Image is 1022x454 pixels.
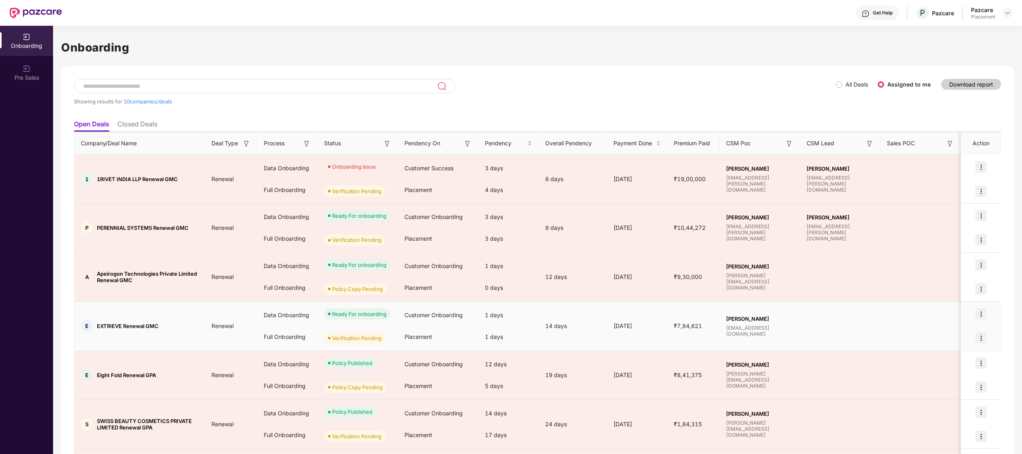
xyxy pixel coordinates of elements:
[257,277,318,299] div: Full Onboarding
[23,33,31,41] img: svg+xml;base64,PHN2ZyB3aWR0aD0iMjAiIGhlaWdodD0iMjAiIHZpZXdCb3g9IjAgMCAyMCAyMCIgZmlsbD0ibm9uZSIgeG...
[97,176,178,182] span: 1RIVET INDIA LLP Renewal GMC
[332,261,386,269] div: Ready For onboarding
[807,223,874,241] span: [EMAIL_ADDRESS][PERSON_NAME][DOMAIN_NAME]
[257,228,318,250] div: Full Onboarding
[23,65,31,73] img: svg+xml;base64,PHN2ZyB3aWR0aD0iMjAiIGhlaWdodD0iMjAiIHZpZXdCb3g9IjAgMCAyMCAyMCIgZmlsbD0ibm9uZSIgeG...
[975,210,987,221] img: icon
[726,361,794,368] span: [PERSON_NAME]
[607,420,667,429] div: [DATE]
[74,132,205,155] th: Company/Deal Name
[257,255,318,277] div: Data Onboarding
[961,132,1001,155] th: Action
[478,375,539,397] div: 5 days
[332,310,386,318] div: Ready For onboarding
[61,39,1014,56] h1: Onboarding
[539,223,607,232] div: 8 days
[257,304,318,326] div: Data Onboarding
[726,371,794,389] span: [PERSON_NAME][EMAIL_ADDRESS][DOMAIN_NAME]
[667,132,720,155] th: Premium Paid
[975,186,987,197] img: icon
[123,98,172,105] span: 10 companies/deals
[478,424,539,446] div: 17 days
[539,132,607,155] th: Overall Pendency
[971,6,995,14] div: Pazcare
[607,132,667,155] th: Payment Done
[478,228,539,250] div: 3 days
[117,120,157,132] li: Closed Deals
[975,407,987,418] img: icon
[205,421,240,427] span: Renewal
[932,9,954,17] div: Pazcare
[97,270,199,283] span: Apeirogon Technologies Private Limited Renewal GMC
[303,140,311,148] img: svg+xml;base64,PHN2ZyB3aWR0aD0iMTYiIGhlaWdodD0iMTYiIHZpZXdCb3g9IjAgMCAxNiAxNiIgZmlsbD0ibm9uZSIgeG...
[437,81,446,91] img: svg+xml;base64,PHN2ZyB3aWR0aD0iMjQiIGhlaWdodD0iMjUiIHZpZXdCb3g9IjAgMCAyNCAyNSIgZmlsbD0ibm9uZSIgeG...
[332,432,382,440] div: Verification Pending
[205,322,240,329] span: Renewal
[726,316,794,322] span: [PERSON_NAME]
[257,424,318,446] div: Full Onboarding
[74,98,836,105] div: Showing results for
[539,272,607,281] div: 12 days
[807,175,874,193] span: [EMAIL_ADDRESS][PERSON_NAME][DOMAIN_NAME]
[539,420,607,429] div: 24 days
[81,271,93,283] div: A
[404,235,432,242] span: Placement
[332,163,376,171] div: Onboarding Issue
[404,333,432,340] span: Placement
[726,411,794,417] span: [PERSON_NAME]
[478,179,539,201] div: 4 days
[81,369,93,381] div: E
[332,212,386,220] div: Ready For onboarding
[324,139,341,148] span: Status
[873,10,893,16] div: Get Help
[404,186,432,193] span: Placement
[846,81,868,88] label: All Deals
[242,140,250,148] img: svg+xml;base64,PHN2ZyB3aWR0aD0iMTYiIGhlaWdodD0iMTYiIHZpZXdCb3g9IjAgMCAxNiAxNiIgZmlsbD0ibm9uZSIgeG...
[10,8,62,18] img: New Pazcare Logo
[1004,10,1011,16] img: svg+xml;base64,PHN2ZyBpZD0iRHJvcGRvd24tMzJ4MzIiIHhtbG5zPSJodHRwOi8vd3d3LnczLm9yZy8yMDAwL3N2ZyIgd2...
[667,421,708,427] span: ₹1,84,315
[404,431,432,438] span: Placement
[726,420,794,438] span: [PERSON_NAME][EMAIL_ADDRESS][DOMAIN_NAME]
[485,139,526,148] span: Pendency
[97,225,189,231] span: PERENNIAL SYSTEMS Renewal GMC
[478,132,539,155] th: Pendency
[404,262,463,269] span: Customer Onboarding
[807,214,874,221] span: [PERSON_NAME]
[332,285,383,293] div: Policy Copy Pending
[257,206,318,228] div: Data Onboarding
[667,322,708,329] span: ₹7,84,621
[887,81,931,88] label: Assigned to me
[478,304,539,326] div: 1 days
[257,157,318,179] div: Data Onboarding
[920,8,925,18] span: P
[726,272,794,291] span: [PERSON_NAME][EMAIL_ADDRESS][DOMAIN_NAME]
[404,382,432,389] span: Placement
[607,272,667,281] div: [DATE]
[667,371,708,378] span: ₹8,41,375
[257,179,318,201] div: Full Onboarding
[257,375,318,397] div: Full Onboarding
[478,326,539,348] div: 1 days
[404,284,432,291] span: Placement
[264,139,285,148] span: Process
[667,273,708,280] span: ₹9,30,000
[975,332,987,344] img: icon
[404,139,440,148] span: Pendency On
[81,320,93,332] div: E
[539,322,607,330] div: 14 days
[97,418,199,431] span: SWISS BEAUTY COSMETICS PRIVATE LIMITED Renewal GPA
[332,383,383,391] div: Policy Copy Pending
[478,353,539,375] div: 12 days
[404,213,463,220] span: Customer Onboarding
[726,165,794,172] span: [PERSON_NAME]
[941,79,1001,90] button: Download report
[205,273,240,280] span: Renewal
[667,175,712,182] span: ₹19,00,000
[807,139,834,148] span: CSM Lead
[887,139,915,148] span: Sales POC
[975,357,987,369] img: icon
[975,431,987,442] img: icon
[539,371,607,380] div: 19 days
[478,277,539,299] div: 0 days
